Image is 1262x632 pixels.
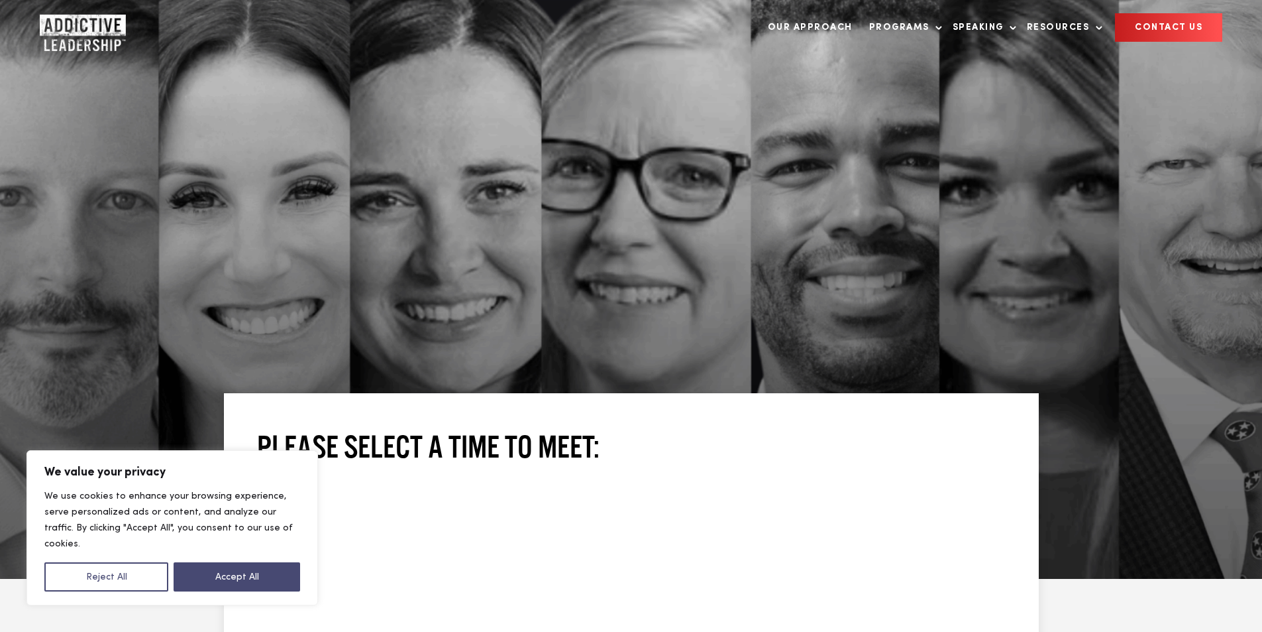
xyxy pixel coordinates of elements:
a: Home [40,15,119,41]
a: Speaking [946,14,1017,41]
p: We use cookies to enhance your browsing experience, serve personalized ads or content, and analyz... [44,488,300,552]
span: PLEASE SELECT A TIME TO MEET: [257,429,600,464]
a: Programs [863,14,943,41]
button: Accept All [174,562,300,592]
button: Reject All [44,562,168,592]
p: We value your privacy [44,464,300,480]
div: We value your privacy [26,450,318,605]
a: Our Approach [761,14,859,41]
a: Resources [1020,14,1103,41]
a: CONTACT US [1115,13,1222,42]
